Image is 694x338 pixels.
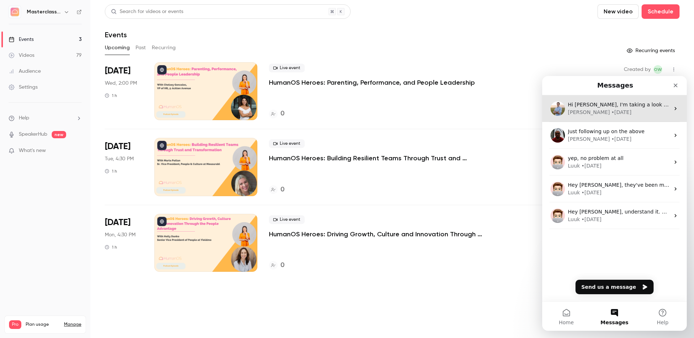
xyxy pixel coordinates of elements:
[654,65,662,74] span: OW
[39,86,59,94] div: • [DATE]
[8,132,23,147] img: Profile image for Luuk
[105,80,137,87] span: Wed, 2:00 PM
[280,185,284,195] h4: 0
[9,52,34,59] div: Videos
[269,139,305,148] span: Live event
[105,168,117,174] div: 1 h
[105,244,117,250] div: 1 h
[64,322,81,328] a: Manage
[27,8,61,16] h6: Masterclass Channel
[280,261,284,270] h4: 0
[9,84,38,91] div: Settings
[26,33,68,40] div: [PERSON_NAME]
[8,79,23,93] img: Profile image for Luuk
[26,79,81,85] span: yep, no problem at all
[26,59,68,67] div: [PERSON_NAME]
[105,30,127,39] h1: Events
[105,62,143,120] div: Aug 20 Wed, 2:00 PM (Europe/London)
[9,68,41,75] div: Audience
[9,114,82,122] li: help-dropdown-opener
[624,45,680,56] button: Recurring events
[269,230,486,238] a: HumanOS Heroes: Driving Growth, Culture and Innovation Through the People Advantage
[269,261,284,270] a: 0
[52,131,66,138] span: new
[105,42,130,54] button: Upcoming
[105,155,134,162] span: Tue, 4:30 PM
[9,6,21,18] img: Masterclass Channel
[269,215,305,224] span: Live event
[269,109,284,119] a: 0
[19,147,46,155] span: What's new
[26,140,38,147] div: Luuk
[269,64,305,72] span: Live event
[26,86,38,94] div: Luuk
[26,322,60,328] span: Plan usage
[8,106,23,120] img: Profile image for Luuk
[105,138,143,196] div: Aug 26 Tue, 4:30 PM (Europe/London)
[111,8,183,16] div: Search for videos or events
[58,244,86,249] span: Messages
[105,93,117,98] div: 1 h
[39,113,59,121] div: • [DATE]
[26,113,38,121] div: Luuk
[642,4,680,19] button: Schedule
[69,59,89,67] div: • [DATE]
[19,114,29,122] span: Help
[26,106,137,112] span: Hey [PERSON_NAME], they've been moved!
[8,52,23,67] img: Profile image for Salim
[136,42,146,54] button: Past
[9,320,21,329] span: Pro
[69,33,89,40] div: • [DATE]
[48,226,96,255] button: Messages
[39,140,59,147] div: • [DATE]
[280,109,284,119] h4: 0
[152,42,176,54] button: Recurring
[19,131,47,138] a: SpeakerHub
[105,141,130,152] span: [DATE]
[97,226,145,255] button: Help
[105,231,136,238] span: Mon, 4:30 PM
[654,65,662,74] span: Olivia Wynne
[105,65,130,77] span: [DATE]
[33,204,111,218] button: Send us a message
[115,244,126,249] span: Help
[269,78,475,87] a: HumanOS Heroes: Parenting, Performance, and People Leadership
[269,154,486,162] a: HumanOS Heroes: Building Resilient Teams Through Trust and Transformation
[105,214,143,272] div: Sep 1 Mon, 4:30 PM (Europe/London)
[542,76,687,331] iframe: To enrich screen reader interactions, please activate Accessibility in Grammarly extension settings
[269,185,284,195] a: 0
[17,244,31,249] span: Home
[624,65,651,74] span: Created by
[597,4,639,19] button: New video
[26,52,102,58] span: Just following up on the above
[105,217,130,228] span: [DATE]
[9,36,34,43] div: Events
